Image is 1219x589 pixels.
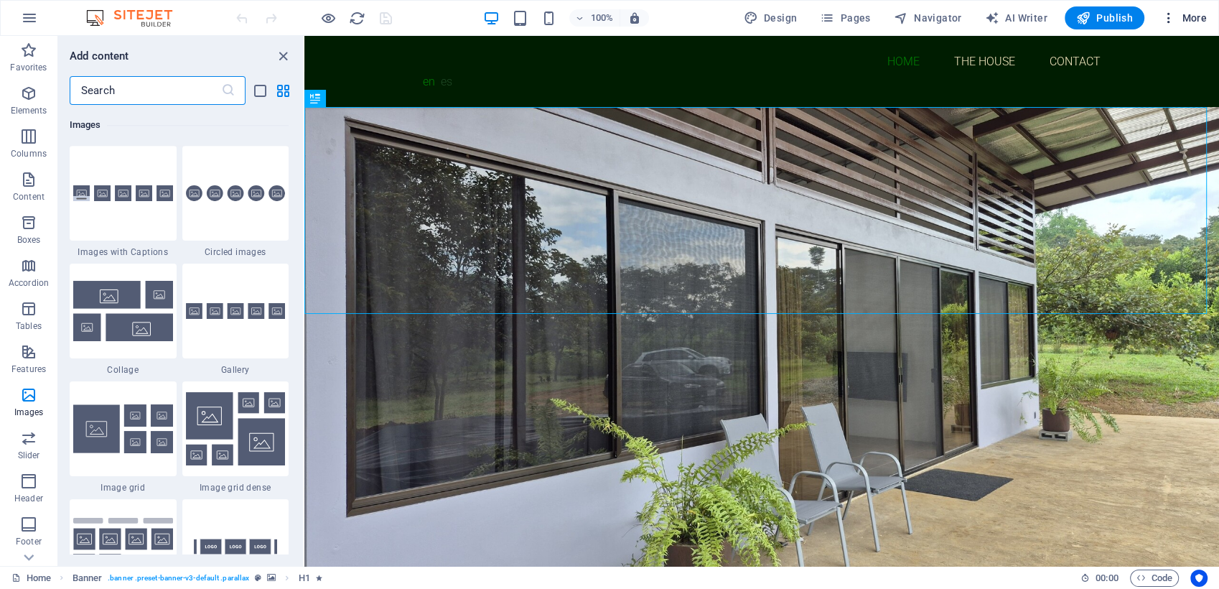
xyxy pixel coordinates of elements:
[979,6,1053,29] button: AI Writer
[70,364,177,376] span: Collage
[182,146,289,258] div: Circled images
[83,9,190,27] img: Editor Logo
[569,9,620,27] button: 100%
[16,320,42,332] p: Tables
[70,264,177,376] div: Collage
[319,9,337,27] button: Click here to leave preview mode and continue editing
[10,62,47,73] p: Favorites
[1065,6,1144,29] button: Publish
[1162,11,1207,25] span: More
[814,6,876,29] button: Pages
[73,404,173,453] img: image-grid.svg
[738,6,803,29] div: Design (Ctrl+Alt+Y)
[1096,570,1118,587] span: 00 00
[70,482,177,493] span: Image grid
[186,185,286,202] img: images-circled.svg
[73,570,103,587] span: Click to select. Double-click to edit
[186,303,286,320] img: gallery.svg
[11,363,46,375] p: Features
[298,570,309,587] span: Click to select. Double-click to edit
[14,407,44,418] p: Images
[251,82,268,99] button: list-view
[70,381,177,493] div: Image grid
[14,493,43,504] p: Header
[182,364,289,376] span: Gallery
[1130,570,1179,587] button: Code
[70,76,221,105] input: Search
[186,514,286,580] img: marquee.svg
[744,11,798,25] span: Design
[591,9,614,27] h6: 100%
[11,148,47,159] p: Columns
[985,11,1047,25] span: AI Writer
[738,6,803,29] button: Design
[1190,570,1208,587] button: Usercentrics
[349,10,365,27] i: Reload page
[73,281,173,340] img: collage.svg
[11,570,51,587] a: Click to cancel selection. Double-click to open Pages
[182,246,289,258] span: Circled images
[73,518,173,576] img: gallery-filterable.svg
[11,105,47,116] p: Elements
[1076,11,1133,25] span: Publish
[628,11,641,24] i: On resize automatically adjust zoom level to fit chosen device.
[267,574,276,582] i: This element contains a background
[70,146,177,258] div: Images with Captions
[316,574,322,582] i: Element contains an animation
[894,11,962,25] span: Navigator
[1080,570,1118,587] h6: Session time
[1136,570,1172,587] span: Code
[182,482,289,493] span: Image grid dense
[70,47,129,65] h6: Add content
[274,82,291,99] button: grid-view
[348,9,365,27] button: reload
[9,277,49,289] p: Accordion
[16,536,42,547] p: Footer
[1156,6,1213,29] button: More
[186,392,286,465] img: image-grid-dense.svg
[182,264,289,376] div: Gallery
[255,574,261,582] i: This element is a customizable preset
[820,11,870,25] span: Pages
[73,570,322,587] nav: breadcrumb
[13,191,45,203] p: Content
[17,234,41,246] p: Boxes
[18,450,40,461] p: Slider
[70,116,289,134] h6: Images
[1106,572,1108,583] span: :
[108,570,249,587] span: . banner .preset-banner-v3-default .parallax
[73,185,173,202] img: images-with-captions.svg
[182,381,289,493] div: Image grid dense
[888,6,968,29] button: Navigator
[70,246,177,258] span: Images with Captions
[274,47,291,65] button: close panel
